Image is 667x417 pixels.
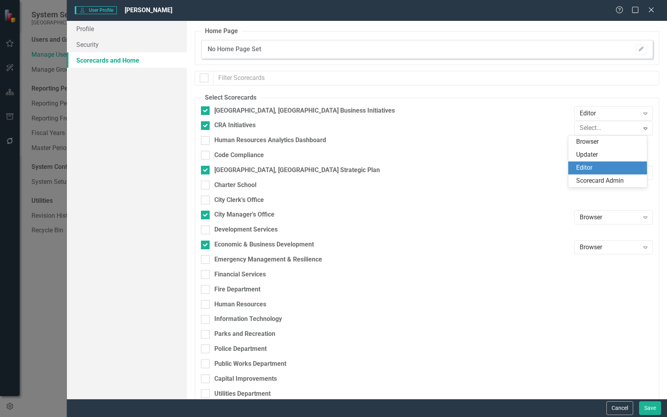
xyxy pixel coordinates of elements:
[214,210,275,219] div: City Manager's Office
[214,240,314,249] div: Economic & Business Development
[576,137,642,146] div: Browser
[125,6,172,14] span: [PERSON_NAME]
[201,27,242,36] legend: Home Page
[213,71,659,85] input: Filter Scorecards
[214,196,264,205] div: City Clerk's Office
[214,285,260,294] div: Fire Department
[201,93,260,102] legend: Select Scorecards
[606,401,633,415] button: Cancel
[67,52,187,68] a: Scorecards and Home
[214,300,266,309] div: Human Resources
[576,176,642,185] div: Scorecard Admin
[214,136,326,145] div: Human Resources Analytics Dashboard
[214,270,266,279] div: Financial Services
[636,44,647,55] button: Please Save To Continue
[67,21,187,37] a: Profile
[214,106,395,115] div: [GEOGRAPHIC_DATA], [GEOGRAPHIC_DATA] Business Initiatives
[214,225,278,234] div: Development Services
[576,150,642,159] div: Updater
[214,330,275,339] div: Parks and Recreation
[214,121,256,130] div: CRA Initiatives
[580,109,639,118] div: Editor
[576,163,642,172] div: Editor
[639,401,661,415] button: Save
[580,243,639,252] div: Browser
[214,345,267,354] div: Police Department
[214,255,322,264] div: Emergency Management & Resilience
[208,45,261,54] div: No Home Page Set
[214,315,282,324] div: Information Technology
[75,6,117,14] span: User Profile
[214,374,277,384] div: Capital Improvements
[214,360,286,369] div: Public Works Department
[214,389,271,398] div: Utilities Department
[214,151,264,160] div: Code Compliance
[580,213,639,222] div: Browser
[214,181,256,190] div: Charter School
[214,166,380,175] div: [GEOGRAPHIC_DATA], [GEOGRAPHIC_DATA] Strategic Plan
[67,37,187,52] a: Security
